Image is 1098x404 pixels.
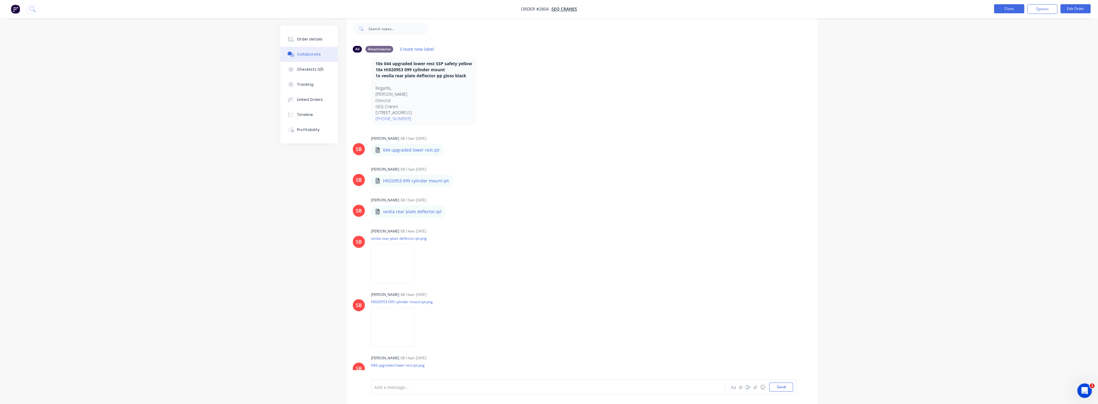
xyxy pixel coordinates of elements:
p: veolia rear plate deflector.ipt [383,209,442,215]
div: Profitability [297,127,320,133]
div: Checklists 0/0 [297,67,324,72]
div: 08:13am [DATE] [401,167,426,172]
div: SB [356,365,362,372]
p: . [375,54,472,60]
div: [PERSON_NAME] [371,197,399,203]
div: 08:13am [DATE] [401,197,426,203]
p: . [375,79,472,85]
button: Edit Order [1061,4,1091,13]
div: [PERSON_NAME] [371,136,399,141]
a: [PHONE_NUMBER] [375,116,411,121]
div: Timeline [297,112,313,117]
div: Linked Orders [297,97,323,102]
button: Tracking [280,77,338,92]
button: Linked Orders [280,92,338,107]
div: Attachments [365,46,393,53]
div: [PERSON_NAME] [371,355,399,361]
button: Aa [730,383,737,391]
iframe: Intercom live chat [1077,383,1092,398]
p: HI020953 099 cylinder mount.ipt.png [371,299,433,304]
div: Collaborate [297,52,321,57]
div: [PERSON_NAME] [371,229,399,234]
div: SB [356,238,362,245]
div: SB [356,146,362,153]
p: Regards, [375,85,472,91]
p: SEQ Cranes [STREET_ADDRESS] [375,104,472,116]
img: Factory [11,5,20,14]
div: Tracking [297,82,314,87]
strong: 10x HI020953 099 cylinder mount [375,67,445,72]
button: Order details [280,32,338,47]
input: Search notes... [369,23,428,35]
button: ☺ [759,383,766,391]
p: veolia rear plate deflector.ipt.png [371,236,427,241]
button: Send [769,383,793,392]
div: 08:14am [DATE] [401,355,426,361]
button: @ [737,383,745,391]
button: Close [994,4,1024,13]
strong: 10x 044 upgraded lower rest SSP safety yellow [375,61,472,66]
p: [PERSON_NAME] [375,91,472,97]
div: All [353,46,362,53]
button: Profitability [280,122,338,137]
div: 08:14am [DATE] [401,229,426,234]
span: Order #2804 - [521,6,551,12]
span: 1 [1090,383,1095,388]
button: Create new label [397,45,437,53]
strong: 1x veolia rear plate deflector pp gloss black [375,73,466,79]
div: [PERSON_NAME] [371,167,399,172]
div: Order details [297,37,323,42]
button: Checklists 0/0 [280,62,338,77]
p: 044 upgraded lower rest.ipt.png [371,363,425,368]
p: HI020953 099 cylinder mount.ipt [383,178,449,184]
div: 08:13am [DATE] [401,136,426,141]
div: SB [356,302,362,309]
div: SB [356,176,362,184]
a: SEQ Cranes [551,6,577,12]
button: Options [1027,4,1058,14]
button: Timeline [280,107,338,122]
button: Collaborate [280,47,338,62]
div: [PERSON_NAME] [371,292,399,297]
div: 08:14am [DATE] [401,292,426,297]
p: 044 upgraded lower rest.ipt [383,147,439,153]
p: Director [375,98,472,104]
div: SB [356,207,362,214]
